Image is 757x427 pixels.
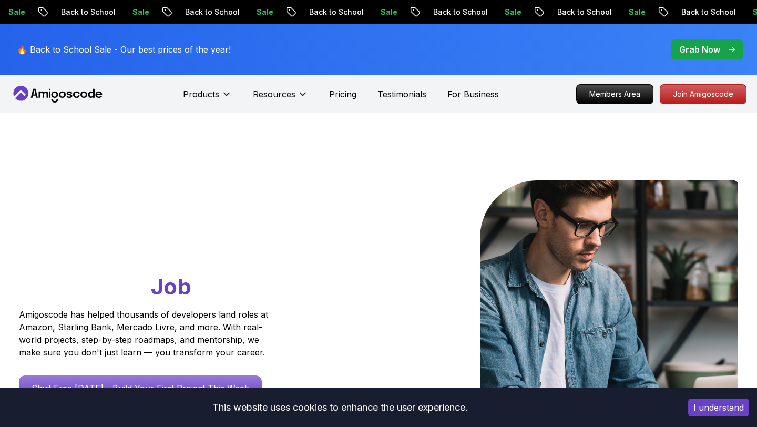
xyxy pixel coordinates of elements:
[637,7,670,17] p: Sale
[19,375,262,401] a: Start Free [DATE] - Build Your First Project This Week
[329,88,356,100] a: Pricing
[19,180,309,302] h1: Go From Learning to Hired: Master Java, Spring Boot & Cloud Skills That Get You the
[688,399,749,416] button: Accept cookies
[577,85,653,104] p: Members Area
[377,88,426,100] a: Testimonials
[317,7,388,17] p: Back to School
[447,88,499,100] a: For Business
[16,7,50,17] p: Sale
[193,7,264,17] p: Back to School
[441,7,513,17] p: Back to School
[576,84,653,104] a: Members Area
[660,85,746,104] p: Join Amigoscode
[183,88,219,100] p: Products
[8,396,672,419] div: This website uses cookies to enhance the user experience.
[565,7,637,17] p: Back to School
[151,273,191,300] span: Job
[679,43,720,56] p: Grab Now
[660,84,746,104] a: Join Amigoscode
[183,88,232,109] button: Products
[140,7,174,17] p: Sale
[253,88,295,100] p: Resources
[264,7,298,17] p: Sale
[69,7,140,17] p: Back to School
[19,308,271,359] p: Amigoscode has helped thousands of developers land roles at Amazon, Starling Bank, Mercado Livre,...
[388,7,422,17] p: Sale
[253,88,308,109] button: Resources
[513,7,546,17] p: Sale
[17,43,231,56] p: 🔥 Back to School Sale - Our best prices of the year!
